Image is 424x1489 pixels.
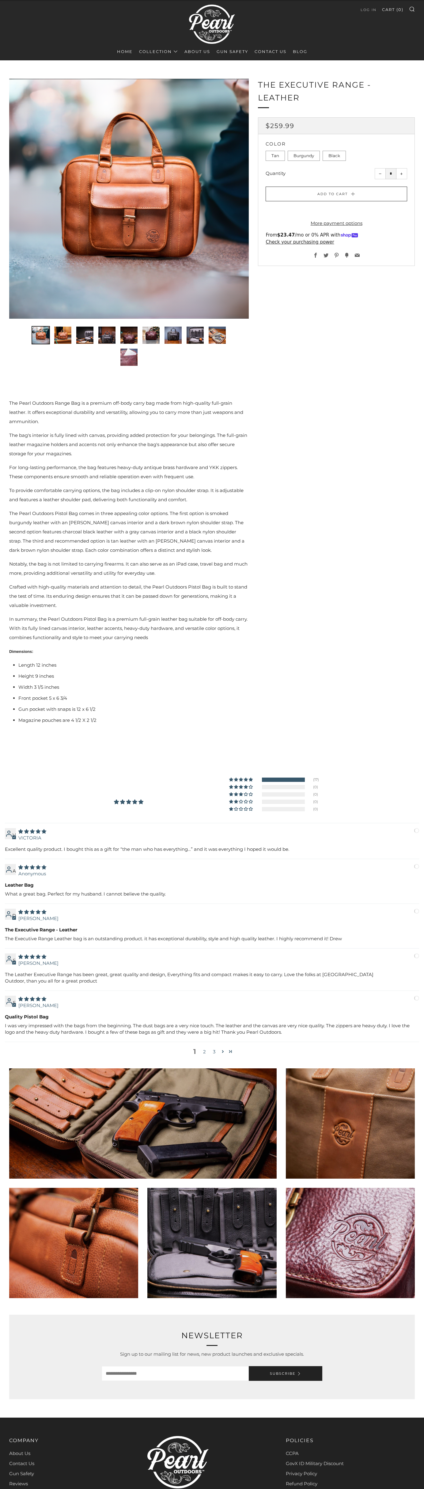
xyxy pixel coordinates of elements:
[98,326,116,344] button: 4 of 10
[120,326,138,344] button: 5 of 10
[18,909,46,915] span: 5 star review
[219,1048,227,1055] a: Page 2
[9,1481,28,1487] a: Reviews
[18,672,249,681] li: Height 9 inches
[5,935,419,942] p: The Executive Range Leather bag is an outstanding product. it has exceptional durability, style a...
[5,846,419,852] p: Excellent quality product. I bought this as a gift for “the man who has everything…” and it was e...
[385,168,396,179] input: quantity
[5,909,16,920] div: D
[9,509,249,555] p: The Pearl Outdoors Pistol Bag comes in three appealing color options. The first option is smoked ...
[54,327,71,344] img: Load image into Gallery viewer, The Executive Range - Leather
[227,1048,234,1055] a: Page 4
[9,431,249,458] p: The bag's interior is fully lined with canvas, providing added protection for your belongings. Th...
[139,47,178,56] a: Collection
[293,47,307,56] a: Blog
[209,1048,219,1055] a: Page 3
[189,2,235,47] img: Pearl Outdoors | Luxury Leather Pistol Bags & Executive Range Bags
[5,971,419,984] p: The Leather Executive Range has been great, great quality and design, Everything fits and compact...
[266,187,407,201] button: Add to Cart
[266,219,407,228] a: More payment options
[120,349,138,366] img: Load image into Gallery viewer, The Executive Range - Leather
[18,915,59,921] span: [PERSON_NAME]
[18,996,46,1002] span: 5 star review
[9,582,249,610] p: Crafted with high-quality materials and attention to detail, the Pearl Outdoors Pistol Bag is bui...
[18,835,41,841] span: VICTORIA
[18,828,46,834] span: 5 star review
[54,326,72,344] button: 2 of 10
[18,716,249,725] li: Magazine pouches are 4 1/2 X 2 1/2
[5,828,16,839] div: V
[142,326,160,344] button: 6 of 10
[9,1436,138,1445] h3: Company
[186,326,204,344] button: 8 of 10
[382,5,403,14] a: Cart (0)
[9,463,249,481] p: For long-lasting performance, the bag features heavy-duty antique brass hardware and YKK zippers....
[5,926,419,933] b: The Executive Range - Leather
[18,954,46,960] span: 5 star review
[288,151,320,161] label: Burgundy
[286,1481,317,1487] a: Refund Policy
[313,778,320,782] div: (17)
[286,1461,344,1466] a: GovX ID Military Discount
[18,864,46,870] span: 5 star review
[18,960,59,966] span: [PERSON_NAME]
[5,1022,419,1035] p: I was very impressed with the bags from the beginning. The dust bags are a very nice touch. The l...
[217,47,248,56] a: Gun Safety
[229,778,254,782] div: 100% (17) reviews with 5 star rating
[266,122,294,130] span: $259.99
[147,1436,209,1488] img: Pearl Outdoors | Luxury Leather Pistol Bags & Executive Range Bags
[5,953,16,964] div: S
[286,1436,415,1445] h3: Policies
[18,683,249,692] li: Width 3 1/5 inches
[18,1002,59,1008] span: [PERSON_NAME]
[142,327,160,344] img: Load image into Gallery viewer, The Executive Range - Leather
[9,399,249,426] p: The Pearl Outdoors Range Bag is a premium off-body carry bag made from high-quality full-grain le...
[111,1350,313,1359] p: Sign up to our mailing list for news, new product launches and exclusive specials.
[5,864,16,875] div: A
[184,47,210,56] a: About Us
[117,47,133,56] a: Home
[18,871,46,877] span: Anonymous
[66,798,191,805] div: Average rating is 5.00 stars
[5,891,419,897] p: What a great bag. Perfect for my husband. I cannot believe the quality.
[98,327,115,344] img: Load image into Gallery viewer, The Executive Range - Leather
[187,327,204,344] img: Load image into Gallery viewer, The Executive Range - Leather
[361,5,377,15] a: Log in
[18,694,249,703] li: Front pocket 5 x 6 3/4
[9,1461,34,1466] a: Contact Us
[209,327,226,344] img: Load image into Gallery viewer, The Executive Range - Leather
[9,615,249,642] p: In summary, the Pearl Outdoors Pistol Bag is a premium full-grain leather bag suitable for off-bo...
[286,1450,299,1456] a: CCPA
[400,172,403,175] span: +
[249,1366,322,1381] button: Subscribe
[18,705,249,714] li: Gun pocket with snaps is 12 x 6 1/2
[317,192,348,196] span: Add to Cart
[165,327,182,344] img: Load image into Gallery viewer, The Executive Range - Leather Premium Gun Range Bag - | Pearl Out...
[266,142,407,146] h2: Color
[111,1329,313,1342] h2: Newsletter
[5,1014,419,1020] b: Quality Pistol Bag
[5,996,16,1007] div: S
[286,1471,317,1476] a: Privacy Policy
[5,882,419,888] b: Leather Bag
[32,326,50,344] button: 1 of 10
[18,661,249,670] li: Length 12 inches
[266,151,285,161] label: Tan
[9,649,33,654] strong: Dimensions:
[76,326,94,344] button: 3 of 10
[208,326,226,344] button: 9 of 10
[398,7,402,12] span: 0
[199,1048,209,1055] a: Page 2
[120,327,138,344] img: Load image into Gallery viewer, The Executive Range - Leather
[379,172,382,175] span: −
[32,327,49,344] img: Load image into Gallery viewer, The Executive Range - Leather
[164,326,182,344] button: 7 of 10
[9,559,249,578] p: Notably, the bag is not limited to carrying firearms. It can also serve as an iPad case, travel b...
[9,1450,30,1456] a: About Us
[76,327,93,344] img: Load image into Gallery viewer, The Executive Range - Leather
[255,47,286,56] a: Contact Us
[9,1471,34,1476] a: Gun Safety
[258,79,415,104] h1: The Executive Range - Leather
[323,151,346,161] label: Black
[120,348,138,366] button: 10 of 10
